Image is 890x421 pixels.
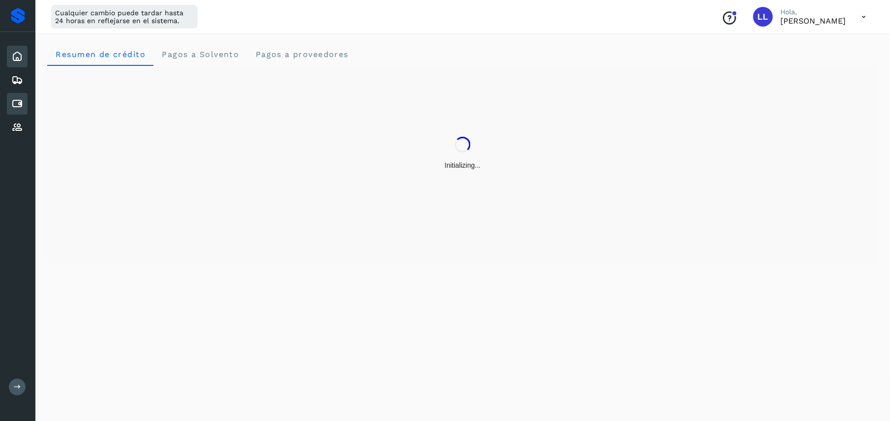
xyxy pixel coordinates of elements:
div: Cualquier cambio puede tardar hasta 24 horas en reflejarse en el sistema. [51,5,198,29]
p: Hola, [781,8,846,16]
span: Pagos a Solvento [161,50,239,59]
div: Inicio [7,46,28,67]
div: Embarques [7,69,28,91]
div: Cuentas por pagar [7,93,28,115]
div: Proveedores [7,117,28,138]
p: Leticia Lugo Hernandez [781,16,846,26]
span: Pagos a proveedores [255,50,349,59]
span: Resumen de crédito [55,50,146,59]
